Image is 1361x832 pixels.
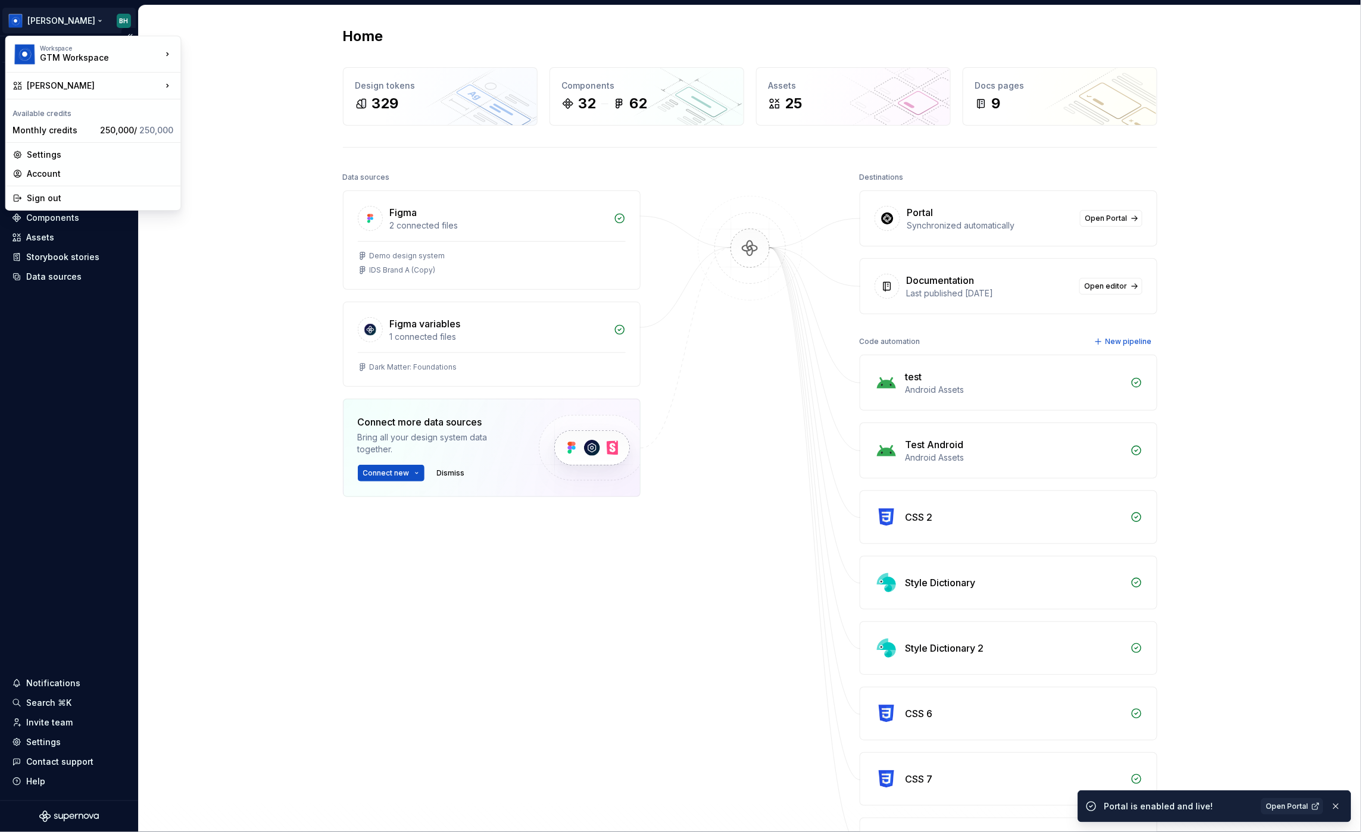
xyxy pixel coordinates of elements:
span: 250,000 / [100,125,173,135]
div: Monthly credits [13,124,95,136]
div: Available credits [8,102,178,121]
img: 049812b6-2877-400d-9dc9-987621144c16.png [14,43,35,65]
div: Account [27,168,173,180]
div: GTM Workspace [40,52,141,64]
div: Sign out [27,192,173,204]
div: Settings [27,149,173,161]
a: Open Portal [1261,798,1323,815]
span: Open Portal [1266,802,1309,811]
div: Workspace [40,45,161,52]
div: [PERSON_NAME] [27,80,161,92]
div: Portal is enabled and live! [1104,800,1254,812]
span: 250,000 [139,125,173,135]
